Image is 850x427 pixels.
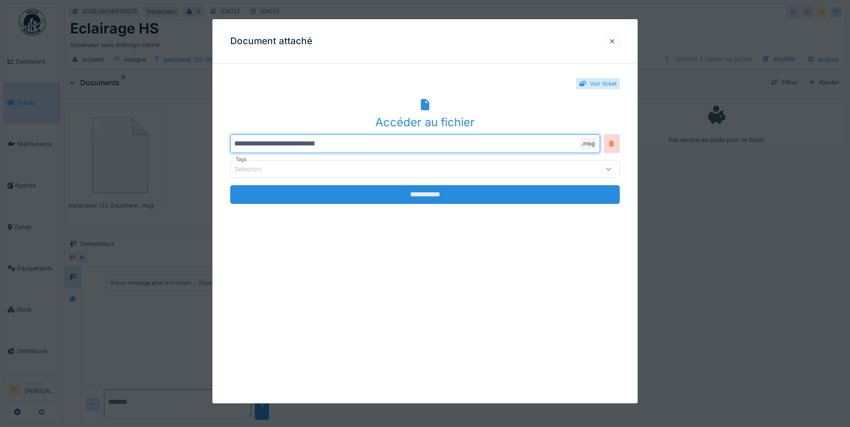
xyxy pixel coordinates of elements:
div: .msg [580,137,597,149]
h3: Document attaché [230,36,312,47]
div: Sélection [234,164,274,174]
label: Tags [234,156,249,163]
div: Accéder au fichier [230,114,620,131]
div: Voir ticket [590,79,617,88]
